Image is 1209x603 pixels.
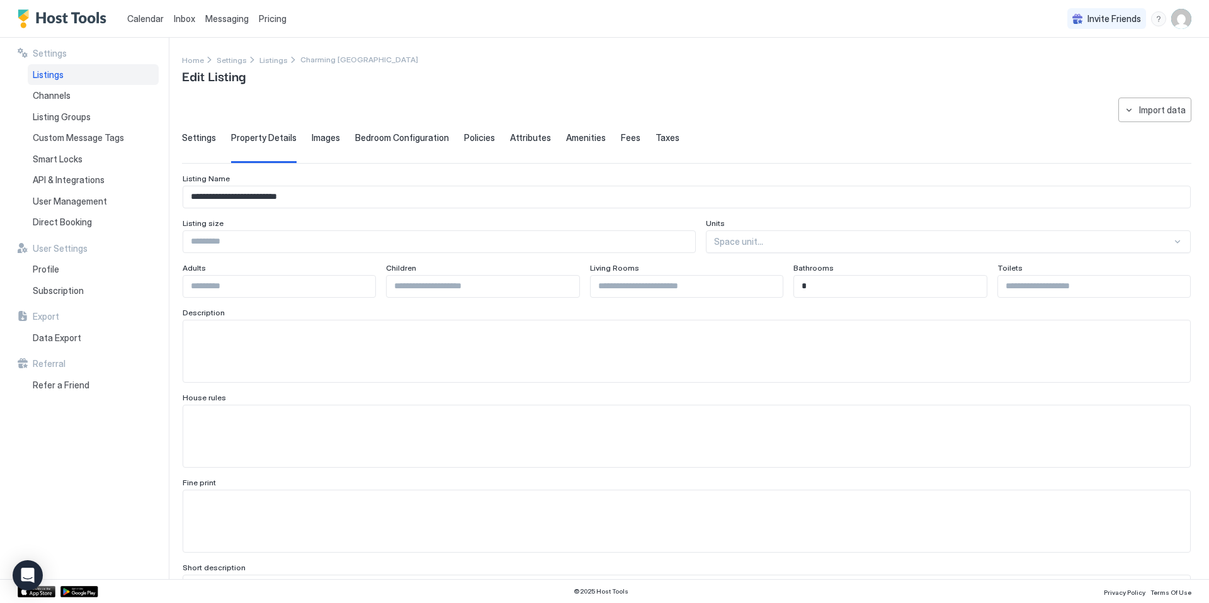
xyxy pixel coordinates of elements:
[183,174,230,183] span: Listing Name
[28,280,159,301] a: Subscription
[174,12,195,25] a: Inbox
[386,263,416,273] span: Children
[1139,103,1186,116] div: Import data
[998,276,1190,297] input: Input Field
[33,243,88,254] span: User Settings
[33,196,107,207] span: User Management
[174,13,195,24] span: Inbox
[28,375,159,396] a: Refer a Friend
[1151,11,1166,26] div: menu
[217,53,247,66] a: Settings
[464,132,495,144] span: Policies
[793,263,834,273] span: Bathrooms
[566,132,606,144] span: Amenities
[1104,585,1145,598] a: Privacy Policy
[33,285,84,296] span: Subscription
[183,308,225,317] span: Description
[33,311,59,322] span: Export
[217,55,247,65] span: Settings
[259,53,288,66] a: Listings
[1150,585,1191,598] a: Terms Of Use
[28,106,159,128] a: Listing Groups
[33,264,59,275] span: Profile
[33,174,105,186] span: API & Integrations
[312,132,340,144] span: Images
[182,53,204,66] div: Breadcrumb
[18,586,55,597] a: App Store
[127,12,164,25] a: Calendar
[590,263,639,273] span: Living Rooms
[33,332,81,344] span: Data Export
[18,9,112,28] a: Host Tools Logo
[1171,9,1191,29] div: User profile
[28,169,159,191] a: API & Integrations
[127,13,164,24] span: Calendar
[28,211,159,233] a: Direct Booking
[231,132,297,144] span: Property Details
[183,186,1190,208] input: Input Field
[706,218,725,228] span: Units
[183,405,1190,467] textarea: Input Field
[183,263,206,273] span: Adults
[33,132,124,144] span: Custom Message Tags
[355,132,449,144] span: Bedroom Configuration
[33,69,64,81] span: Listings
[28,85,159,106] a: Channels
[33,154,82,165] span: Smart Locks
[183,393,226,402] span: House rules
[259,55,288,65] span: Listings
[656,132,679,144] span: Taxes
[183,276,375,297] input: Input Field
[387,276,579,297] input: Input Field
[28,327,159,349] a: Data Export
[621,132,640,144] span: Fees
[33,217,92,228] span: Direct Booking
[300,55,418,64] span: Breadcrumb
[217,53,247,66] div: Breadcrumb
[1150,589,1191,596] span: Terms Of Use
[183,320,1190,382] textarea: Input Field
[259,53,288,66] div: Breadcrumb
[33,380,89,391] span: Refer a Friend
[259,13,287,25] span: Pricing
[182,132,216,144] span: Settings
[183,563,246,572] span: Short description
[28,259,159,280] a: Profile
[28,191,159,212] a: User Management
[28,149,159,170] a: Smart Locks
[1087,13,1141,25] span: Invite Friends
[182,53,204,66] a: Home
[33,48,67,59] span: Settings
[13,560,43,590] div: Open Intercom Messenger
[183,478,216,487] span: Fine print
[794,276,986,297] input: Input Field
[574,587,628,595] span: © 2025 Host Tools
[182,55,204,65] span: Home
[997,263,1023,273] span: Toilets
[1104,589,1145,596] span: Privacy Policy
[28,127,159,149] a: Custom Message Tags
[183,218,224,228] span: Listing size
[28,64,159,86] a: Listings
[591,276,783,297] input: Input Field
[183,231,695,252] input: Input Field
[1118,98,1191,122] button: Import data
[33,358,65,369] span: Referral
[33,90,71,101] span: Channels
[182,66,246,85] span: Edit Listing
[33,111,91,123] span: Listing Groups
[60,586,98,597] a: Google Play Store
[183,490,1190,552] textarea: Input Field
[205,12,249,25] a: Messaging
[205,13,249,24] span: Messaging
[510,132,551,144] span: Attributes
